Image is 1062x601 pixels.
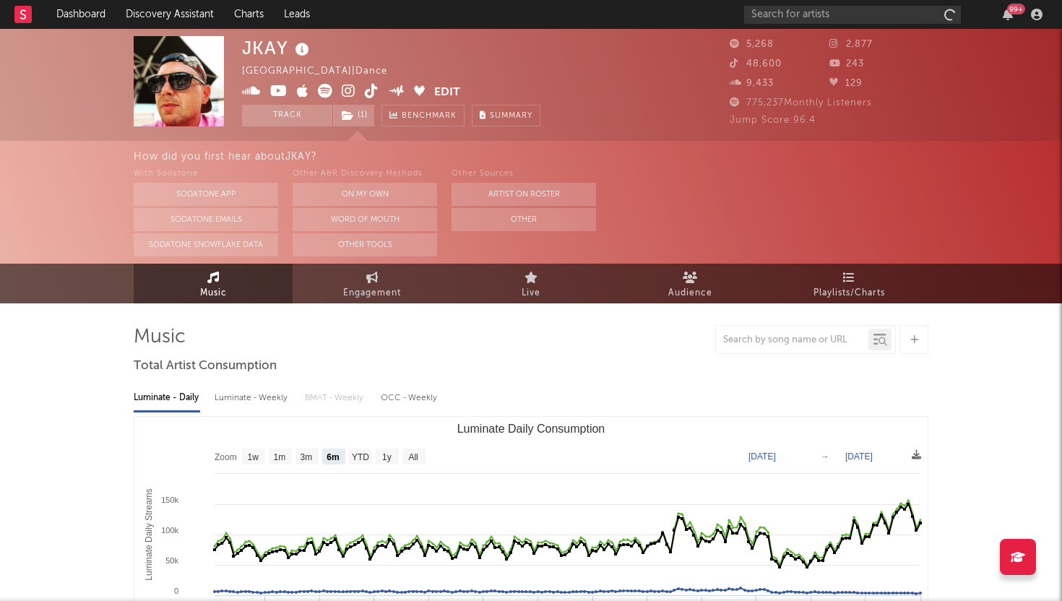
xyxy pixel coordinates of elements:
[144,488,154,580] text: Luminate Daily Streams
[829,79,863,88] span: 129
[522,285,540,302] span: Live
[293,264,452,303] a: Engagement
[730,40,774,49] span: 5,268
[829,59,864,69] span: 243
[134,386,200,410] div: Luminate - Daily
[215,386,290,410] div: Luminate - Weekly
[452,183,596,206] button: Artist on Roster
[134,148,1062,165] div: How did you first hear about JKAY ?
[845,451,873,462] text: [DATE]
[293,183,437,206] button: On My Own
[161,496,178,504] text: 150k
[716,334,868,346] input: Search by song name or URL
[134,208,278,231] button: Sodatone Emails
[1007,4,1025,14] div: 99 +
[748,451,776,462] text: [DATE]
[134,183,278,206] button: Sodatone App
[434,84,460,102] button: Edit
[490,112,532,120] span: Summary
[293,165,437,183] div: Other A&R Discovery Methods
[668,285,712,302] span: Audience
[381,105,465,126] a: Benchmark
[333,105,374,126] button: (1)
[381,386,439,410] div: OCC - Weekly
[1003,9,1013,20] button: 99+
[200,285,227,302] span: Music
[301,452,313,462] text: 3m
[408,452,418,462] text: All
[744,6,961,24] input: Search for artists
[452,208,596,231] button: Other
[274,452,286,462] text: 1m
[730,79,774,88] span: 9,433
[610,264,769,303] a: Audience
[343,285,401,302] span: Engagement
[730,59,782,69] span: 48,600
[165,556,178,565] text: 50k
[215,452,237,462] text: Zoom
[134,233,278,256] button: Sodatone Snowflake Data
[134,358,277,375] span: Total Artist Consumption
[242,105,332,126] button: Track
[472,105,540,126] button: Summary
[134,165,278,183] div: With Sodatone
[769,264,928,303] a: Playlists/Charts
[293,208,437,231] button: Word Of Mouth
[293,233,437,256] button: Other Tools
[452,165,596,183] div: Other Sources
[829,40,873,49] span: 2,877
[248,452,259,462] text: 1w
[161,526,178,535] text: 100k
[242,63,404,80] div: [GEOGRAPHIC_DATA] | Dance
[402,108,457,125] span: Benchmark
[242,36,313,60] div: JKAY
[730,116,816,125] span: Jump Score: 96.4
[452,264,610,303] a: Live
[457,423,605,435] text: Luminate Daily Consumption
[134,264,293,303] a: Music
[382,452,392,462] text: 1y
[813,285,885,302] span: Playlists/Charts
[327,452,339,462] text: 6m
[332,105,375,126] span: ( 1 )
[174,587,178,595] text: 0
[821,451,829,462] text: →
[730,98,872,108] span: 775,237 Monthly Listeners
[352,452,369,462] text: YTD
